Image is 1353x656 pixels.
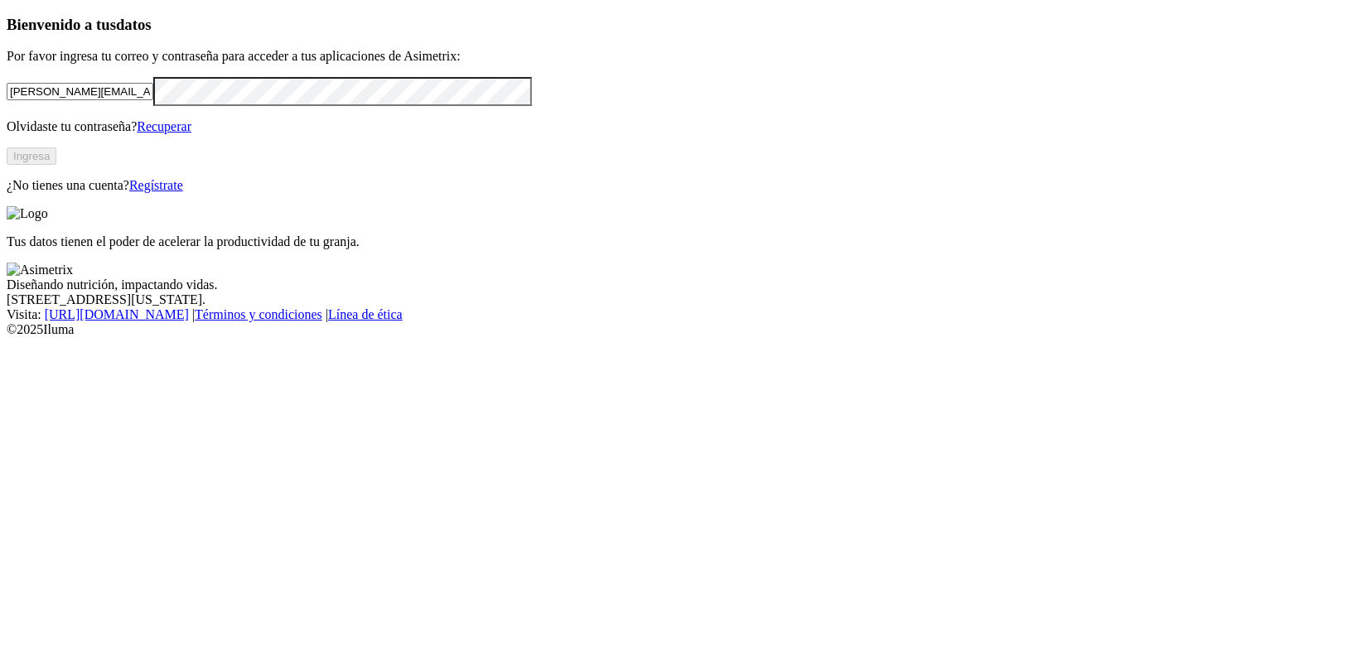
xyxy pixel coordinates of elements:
[7,83,153,100] input: Tu correo
[7,119,1346,134] p: Olvidaste tu contraseña?
[7,16,1346,34] h3: Bienvenido a tus
[328,307,403,321] a: Línea de ética
[7,307,1346,322] div: Visita : | |
[7,234,1346,249] p: Tus datos tienen el poder de acelerar la productividad de tu granja.
[129,178,183,192] a: Regístrate
[7,206,48,221] img: Logo
[7,147,56,165] button: Ingresa
[7,178,1346,193] p: ¿No tienes una cuenta?
[7,292,1346,307] div: [STREET_ADDRESS][US_STATE].
[195,307,322,321] a: Términos y condiciones
[7,263,73,277] img: Asimetrix
[7,322,1346,337] div: © 2025 Iluma
[7,277,1346,292] div: Diseñando nutrición, impactando vidas.
[116,16,152,33] span: datos
[7,49,1346,64] p: Por favor ingresa tu correo y contraseña para acceder a tus aplicaciones de Asimetrix:
[45,307,189,321] a: [URL][DOMAIN_NAME]
[137,119,191,133] a: Recuperar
